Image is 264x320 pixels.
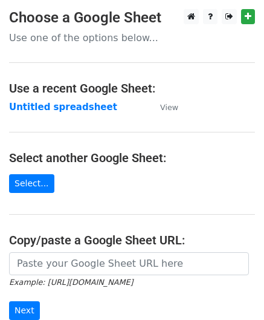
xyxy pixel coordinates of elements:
p: Use one of the options below... [9,31,255,44]
small: Example: [URL][DOMAIN_NAME] [9,278,133,287]
a: View [148,102,178,113]
h3: Choose a Google Sheet [9,9,255,27]
h4: Use a recent Google Sheet: [9,81,255,96]
iframe: Chat Widget [204,262,264,320]
a: Select... [9,174,54,193]
input: Paste your Google Sheet URL here [9,252,249,275]
input: Next [9,301,40,320]
a: Untitled spreadsheet [9,102,117,113]
h4: Copy/paste a Google Sheet URL: [9,233,255,247]
h4: Select another Google Sheet: [9,151,255,165]
small: View [160,103,178,112]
